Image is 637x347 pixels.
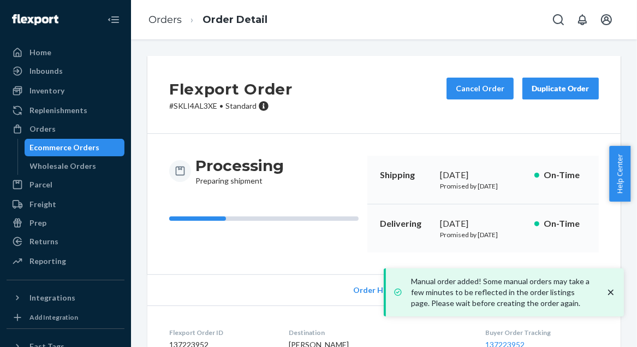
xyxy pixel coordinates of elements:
[380,217,432,230] p: Delivering
[532,83,590,94] div: Duplicate Order
[195,156,284,186] div: Preparing shipment
[148,14,182,26] a: Orders
[169,328,271,337] dt: Flexport Order ID
[225,101,257,110] span: Standard
[12,14,58,25] img: Flexport logo
[195,156,284,175] h3: Processing
[7,120,124,138] a: Orders
[7,289,124,307] button: Integrations
[29,256,66,267] div: Reporting
[7,311,124,324] a: Add Integration
[30,142,100,153] div: Ecommerce Orders
[544,217,586,230] p: On-Time
[380,169,432,181] p: Shipping
[440,217,526,230] div: [DATE]
[440,181,526,191] p: Promised by [DATE]
[7,62,124,80] a: Inbounds
[7,196,124,213] a: Freight
[7,44,124,61] a: Home
[7,102,124,119] a: Replenishments
[447,78,514,99] button: Cancel Order
[7,82,124,99] a: Inventory
[7,233,124,250] a: Returns
[440,230,526,239] p: Promised by [DATE]
[29,236,58,247] div: Returns
[25,157,125,175] a: Wholesale Orders
[29,217,46,228] div: Prep
[29,105,87,116] div: Replenishments
[29,66,63,77] div: Inbounds
[29,85,64,96] div: Inventory
[140,4,276,36] ol: breadcrumbs
[596,9,617,31] button: Open account menu
[609,146,630,202] button: Help Center
[29,47,51,58] div: Home
[30,161,97,172] div: Wholesale Orders
[29,199,56,210] div: Freight
[169,101,293,111] p: # SKLI4AL3XE
[605,287,616,298] svg: close toast
[25,139,125,156] a: Ecommerce Orders
[522,78,599,99] button: Duplicate Order
[411,276,594,309] p: Manual order added! Some manual orders may take a few minutes to be reflected in the order listin...
[29,179,52,190] div: Parcel
[29,313,78,322] div: Add Integration
[169,78,293,101] h2: Flexport Order
[547,9,569,31] button: Open Search Box
[485,328,599,337] dt: Buyer Order Tracking
[7,214,124,232] a: Prep
[203,14,267,26] a: Order Detail
[219,101,223,110] span: •
[7,252,124,270] a: Reporting
[571,9,593,31] button: Open notifications
[29,123,56,134] div: Orders
[289,328,468,337] dt: Destination
[353,285,405,296] span: Order History
[544,169,586,181] p: On-Time
[103,9,124,31] button: Close Navigation
[7,176,124,193] a: Parcel
[29,292,75,303] div: Integrations
[440,169,526,181] div: [DATE]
